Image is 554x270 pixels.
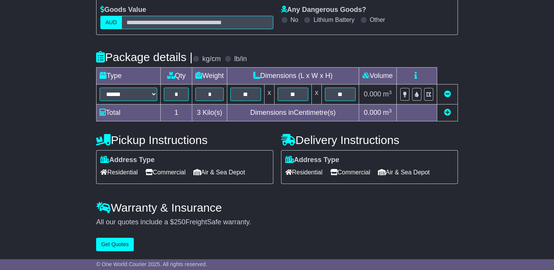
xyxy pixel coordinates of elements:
td: Weight [192,68,227,84]
span: Air & Sea Depot [378,166,430,178]
button: Get Quotes [96,238,134,251]
sup: 3 [389,89,392,95]
label: Goods Value [100,6,146,14]
label: AUD [100,16,122,29]
h4: Warranty & Insurance [96,201,458,214]
label: Other [370,16,385,23]
span: 3 [197,109,201,116]
td: Kilo(s) [192,104,227,121]
span: 250 [174,218,185,226]
h4: Pickup Instructions [96,134,273,146]
span: Air & Sea Depot [193,166,245,178]
a: Remove this item [444,90,451,98]
span: 0.000 [364,90,381,98]
label: Lithium Battery [313,16,354,23]
label: No [291,16,298,23]
td: Dimensions (L x W x H) [227,68,359,84]
td: Volume [359,68,396,84]
td: x [264,84,274,104]
td: x [311,84,321,104]
label: Address Type [100,156,155,164]
span: 0.000 [364,109,381,116]
td: Total [96,104,161,121]
sup: 3 [389,108,392,114]
div: All our quotes include a $ FreightSafe warranty. [96,218,458,227]
label: kg/cm [202,55,221,63]
h4: Delivery Instructions [281,134,458,146]
label: lb/in [234,55,247,63]
td: Qty [161,68,192,84]
span: Commercial [145,166,185,178]
td: Dimensions in Centimetre(s) [227,104,359,121]
h4: Package details | [96,51,193,63]
span: Residential [285,166,323,178]
a: Add new item [444,109,451,116]
span: Residential [100,166,138,178]
span: m [383,109,392,116]
label: Any Dangerous Goods? [281,6,366,14]
span: © One World Courier 2025. All rights reserved. [96,261,207,267]
td: Type [96,68,161,84]
span: Commercial [330,166,370,178]
span: m [383,90,392,98]
label: Address Type [285,156,339,164]
td: 1 [161,104,192,121]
